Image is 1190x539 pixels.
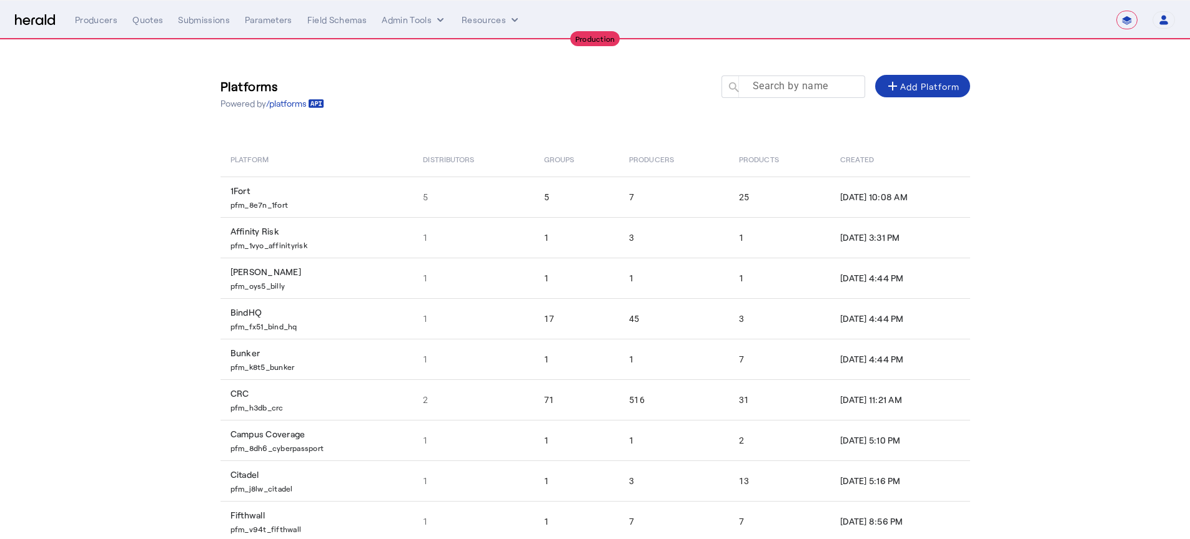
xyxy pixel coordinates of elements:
td: 13 [729,460,830,501]
p: pfm_oys5_billy [231,278,409,291]
td: 1 [534,339,619,379]
td: 3 [729,298,830,339]
td: 17 [534,298,619,339]
mat-label: Search by name [753,80,828,92]
div: Quotes [132,14,163,26]
td: [DATE] 5:10 PM [830,420,969,460]
td: 1 [413,217,533,258]
td: 1 [534,460,619,501]
td: [DATE] 10:08 AM [830,177,969,217]
td: [DATE] 11:21 AM [830,379,969,420]
td: 1 [534,258,619,298]
td: 7 [619,177,729,217]
td: 5 [413,177,533,217]
div: Submissions [178,14,230,26]
td: 3 [619,217,729,258]
td: Bunker [221,339,414,379]
th: Platform [221,142,414,177]
td: 516 [619,379,729,420]
td: 2 [729,420,830,460]
p: pfm_h3db_crc [231,400,409,412]
div: Production [570,31,620,46]
td: 1Fort [221,177,414,217]
th: Groups [534,142,619,177]
td: [DATE] 4:44 PM [830,298,969,339]
td: 1 [534,217,619,258]
div: Producers [75,14,117,26]
td: CRC [221,379,414,420]
mat-icon: search [721,80,743,96]
td: 7 [729,339,830,379]
td: [DATE] 5:16 PM [830,460,969,501]
img: Herald Logo [15,14,55,26]
td: 1 [413,258,533,298]
div: Parameters [245,14,292,26]
td: [DATE] 3:31 PM [830,217,969,258]
th: Distributors [413,142,533,177]
p: pfm_v94t_fifthwall [231,522,409,534]
td: 2 [413,379,533,420]
p: pfm_8e7n_1fort [231,197,409,210]
td: 1 [413,420,533,460]
p: Powered by [221,97,324,110]
td: Campus Coverage [221,420,414,460]
th: Created [830,142,969,177]
p: pfm_8dh6_cyberpassport [231,440,409,453]
td: 1 [729,258,830,298]
td: 1 [413,339,533,379]
p: pfm_fx51_bind_hq [231,319,409,331]
td: 25 [729,177,830,217]
button: Add Platform [875,75,970,97]
th: Products [729,142,830,177]
td: Citadel [221,460,414,501]
p: pfm_1vyo_affinityrisk [231,238,409,250]
td: Affinity Risk [221,217,414,258]
td: [DATE] 4:44 PM [830,258,969,298]
div: Field Schemas [307,14,367,26]
h3: Platforms [221,77,324,95]
mat-icon: add [885,79,900,94]
td: 1 [729,217,830,258]
button: internal dropdown menu [382,14,447,26]
th: Producers [619,142,729,177]
td: 1 [413,298,533,339]
div: Add Platform [885,79,960,94]
td: 1 [619,420,729,460]
td: BindHQ [221,298,414,339]
p: pfm_k8t5_bunker [231,359,409,372]
td: 1 [534,420,619,460]
td: 5 [534,177,619,217]
button: Resources dropdown menu [462,14,521,26]
a: /platforms [266,97,324,110]
td: 1 [619,258,729,298]
td: 45 [619,298,729,339]
td: [PERSON_NAME] [221,258,414,298]
td: 3 [619,460,729,501]
td: 1 [619,339,729,379]
td: 71 [534,379,619,420]
p: pfm_j8lw_citadel [231,481,409,493]
td: [DATE] 4:44 PM [830,339,969,379]
td: 31 [729,379,830,420]
td: 1 [413,460,533,501]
